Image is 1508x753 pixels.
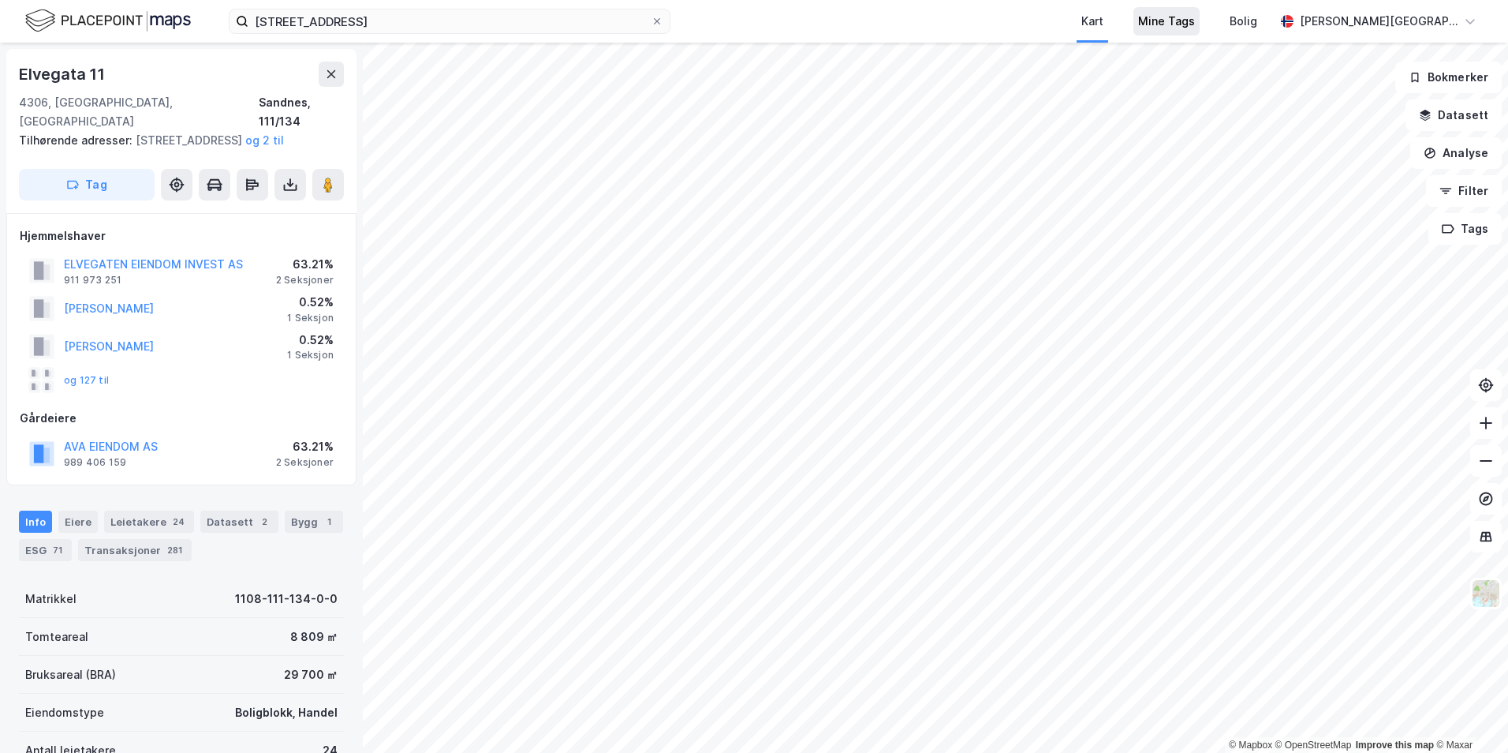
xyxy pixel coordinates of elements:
div: 0.52% [287,293,334,312]
div: 1 Seksjon [287,312,334,324]
div: Bruksareal (BRA) [25,665,116,684]
div: 71 [50,542,65,558]
button: Filter [1426,175,1502,207]
div: 29 700 ㎡ [284,665,338,684]
div: [STREET_ADDRESS] [19,131,331,150]
div: 8 809 ㎡ [290,627,338,646]
div: Mine Tags [1138,12,1195,31]
div: 2 Seksjoner [276,456,334,469]
iframe: Chat Widget [1429,677,1508,753]
a: Mapbox [1229,740,1272,751]
input: Søk på adresse, matrikkel, gårdeiere, leietakere eller personer [248,9,651,33]
div: Kontrollprogram for chat [1429,677,1508,753]
div: Boligblokk, Handel [235,703,338,722]
div: Eiere [58,511,98,533]
div: 1108-111-134-0-0 [235,590,338,609]
div: 63.21% [276,437,334,456]
img: Z [1471,579,1501,609]
div: ESG [19,539,72,561]
img: logo.f888ab2527a4732fd821a326f86c7f29.svg [25,7,191,35]
button: Analyse [1410,137,1502,169]
div: 989 406 159 [64,456,126,469]
div: Bygg [285,511,343,533]
div: Leietakere [104,511,194,533]
div: 0.52% [287,331,334,350]
button: Tag [19,169,155,200]
div: Transaksjoner [78,539,192,561]
div: 2 Seksjoner [276,274,334,287]
div: 911 973 251 [64,274,121,287]
span: Tilhørende adresser: [19,133,136,147]
button: Bokmerker [1395,62,1502,93]
div: Matrikkel [25,590,77,609]
div: 2 [256,514,272,530]
button: Tags [1428,213,1502,245]
button: Datasett [1405,99,1502,131]
div: 281 [164,542,185,558]
div: Gårdeiere [20,409,343,428]
a: Improve this map [1356,740,1434,751]
div: Elvegata 11 [19,62,108,87]
div: Kart [1081,12,1103,31]
div: 1 [321,514,337,530]
div: Sandnes, 111/134 [259,93,344,131]
div: 4306, [GEOGRAPHIC_DATA], [GEOGRAPHIC_DATA] [19,93,259,131]
div: Info [19,511,52,533]
div: Hjemmelshaver [20,227,343,245]
div: Eiendomstype [25,703,104,722]
div: [PERSON_NAME][GEOGRAPHIC_DATA] [1300,12,1458,31]
div: Datasett [200,511,278,533]
div: 1 Seksjon [287,349,334,362]
div: 24 [170,514,188,530]
a: OpenStreetMap [1275,740,1352,751]
div: 63.21% [276,255,334,274]
div: Bolig [1230,12,1257,31]
div: Tomteareal [25,627,88,646]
